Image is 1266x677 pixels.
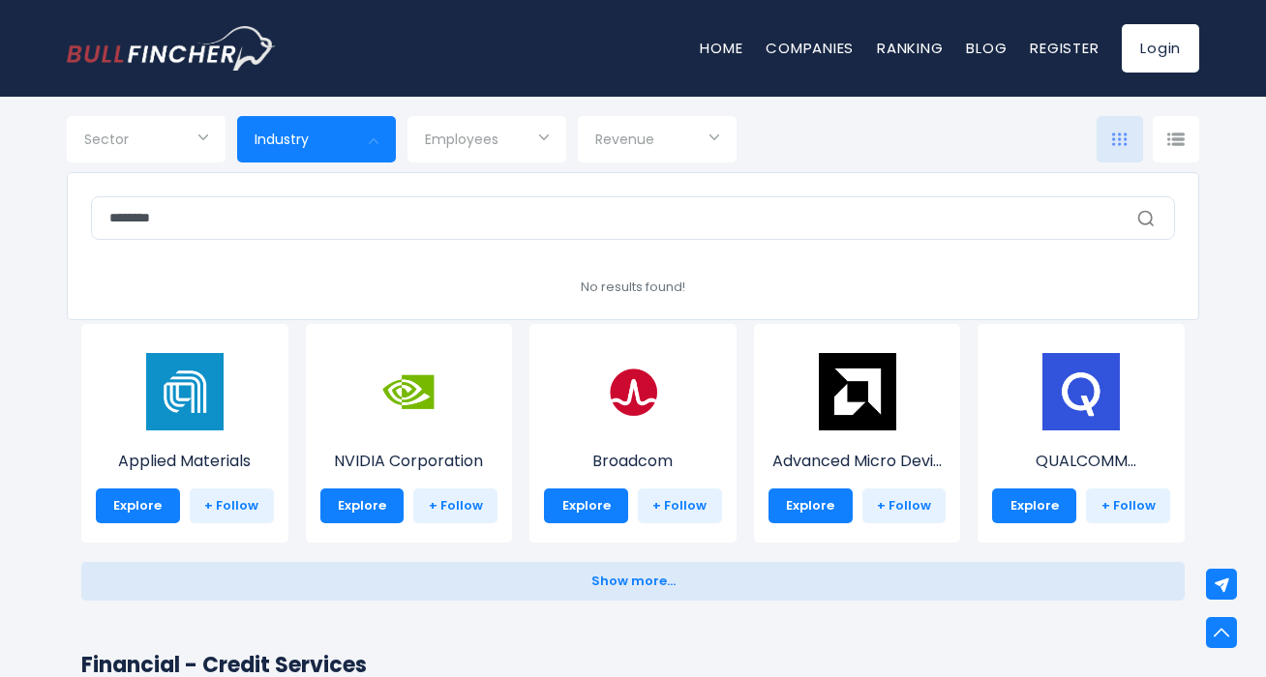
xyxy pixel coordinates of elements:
[766,38,854,58] a: Companies
[67,26,275,71] a: Go to homepage
[1030,38,1099,58] a: Register
[91,280,1175,296] div: No results found!
[700,38,742,58] a: Home
[595,131,654,148] span: Revenue
[1122,24,1199,73] a: Login
[255,131,309,148] span: Industry
[425,131,498,148] span: Employees
[67,26,276,71] img: Bullfincher logo
[966,38,1007,58] a: Blog
[877,38,943,58] a: Ranking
